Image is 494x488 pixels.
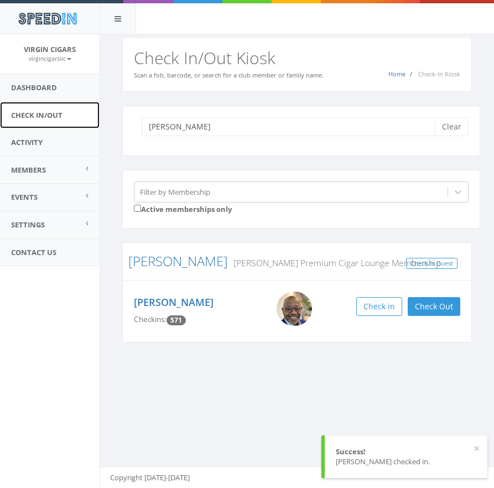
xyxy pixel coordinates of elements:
[134,205,141,212] input: Active memberships only
[29,53,71,63] a: virgincigarsllc
[13,8,82,29] img: speedin_logo.png
[336,447,476,457] div: Success!
[24,44,76,54] span: Virgin Cigars
[134,314,167,324] span: Checkins:
[142,117,443,136] input: Search a name to check in
[11,247,56,257] span: Contact Us
[134,71,324,79] small: Scan a fob, barcode, or search for a club member or family name.
[11,220,45,230] span: Settings
[336,456,476,467] div: [PERSON_NAME] checked in.
[228,257,441,269] small: [PERSON_NAME] Premium Cigar Lounge Membership
[134,295,214,309] a: [PERSON_NAME]
[29,55,71,63] small: virgincigarsllc
[388,70,405,78] a: Home
[11,165,46,175] span: Members
[406,258,457,269] a: Check In Guest
[167,315,186,325] span: Checkin count
[140,186,210,197] div: Filter by Membership
[408,297,460,316] button: Check Out
[128,252,228,270] a: [PERSON_NAME]
[418,70,460,78] span: Check-In Kiosk
[435,117,469,136] button: Clear
[134,49,460,67] h2: Check In/Out Kiosk
[356,297,402,316] button: Check in
[474,443,480,454] button: ×
[11,192,38,202] span: Events
[134,203,232,215] label: Active memberships only
[277,292,312,326] img: VP.jpg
